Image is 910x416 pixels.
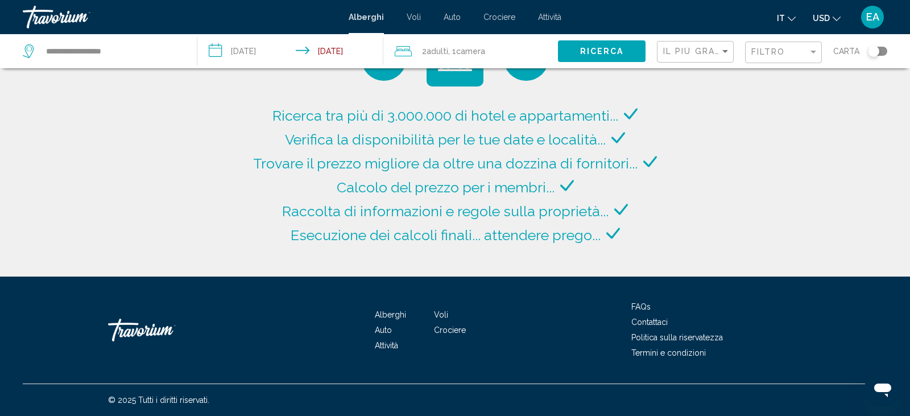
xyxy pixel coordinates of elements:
[383,34,558,68] button: Travelers: 2 adults, 0 children
[631,333,723,342] a: Politica sulla riservatezza
[272,107,618,124] span: Ricerca tra più di 3.000.000 di hotel e appartamenti...
[745,41,822,64] button: Filter
[456,47,485,56] span: Camera
[631,302,651,311] a: FAQs
[813,10,841,26] button: Change currency
[558,40,646,61] button: Ricerca
[422,43,448,59] span: 2
[866,11,879,23] span: EA
[631,318,668,327] a: Contattaci
[864,370,901,407] iframe: Pulsante per aprire la finestra di messaggistica
[859,46,887,56] button: Toggle map
[349,13,384,22] a: Alberghi
[813,14,830,23] span: USD
[448,43,485,59] span: , 1
[631,348,706,357] a: Termini e condizioni
[663,47,790,56] span: Il più grande risparmio
[375,326,392,335] a: Auto
[23,6,337,28] a: Travorium
[663,47,730,57] mat-select: Sort by
[285,131,606,148] span: Verifica la disponibilità per le tue date e località...
[427,47,448,56] span: Adulti
[108,313,222,347] a: Travorium
[337,179,555,196] span: Calcolo del prezzo per i membri...
[858,5,887,29] button: User Menu
[434,326,466,335] a: Crociere
[375,341,398,350] a: Attività
[833,43,859,59] span: Carta
[197,34,383,68] button: Check-in date: Aug 22, 2025 Check-out date: Aug 24, 2025
[538,13,561,22] a: Attività
[407,13,421,22] a: Voli
[291,226,601,244] span: Esecuzione dei calcoli finali... attendere prego...
[444,13,461,22] a: Auto
[777,14,785,23] span: it
[777,10,796,26] button: Change language
[483,13,515,22] a: Crociere
[108,396,209,405] span: © 2025 Tutti i diritti riservati.
[282,203,609,220] span: Raccolta di informazioni e regole sulla proprietà...
[253,155,638,172] span: Trovare il prezzo migliore da oltre una dozzina di fornitori...
[580,47,624,56] span: Ricerca
[375,310,406,319] a: Alberghi
[751,47,785,56] span: Filtro
[434,310,448,319] a: Voli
